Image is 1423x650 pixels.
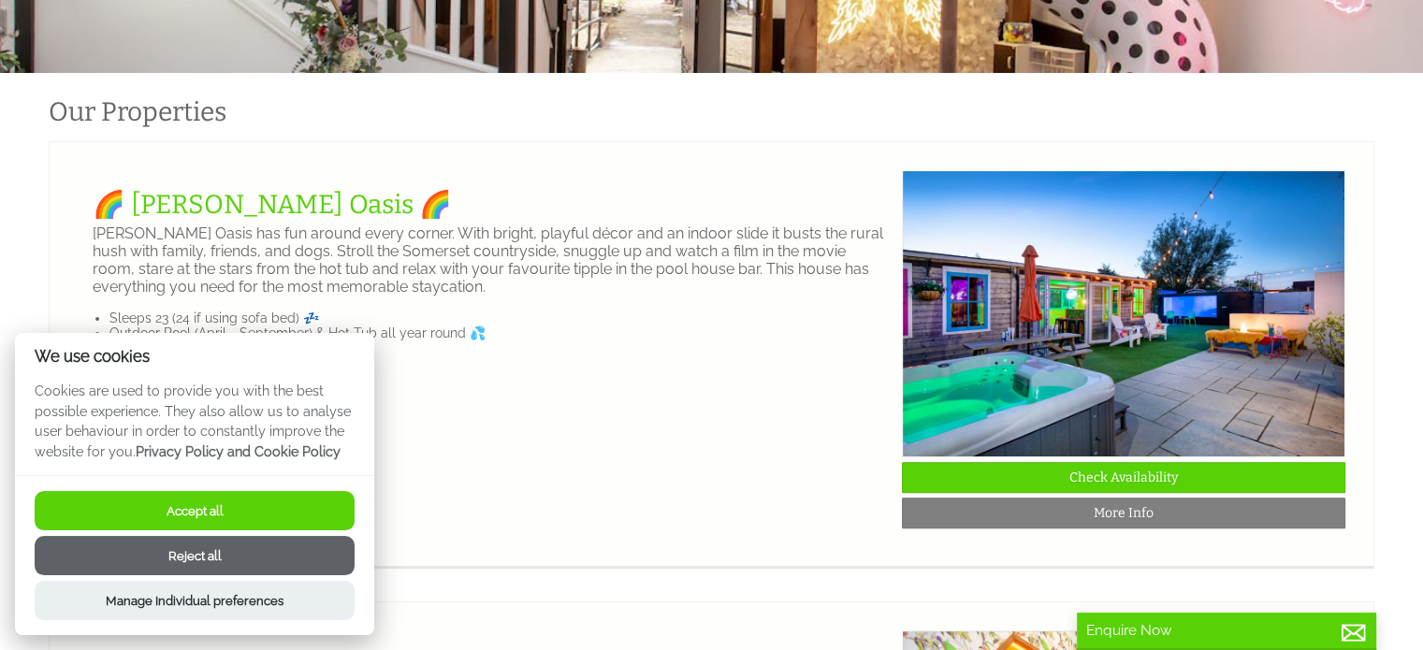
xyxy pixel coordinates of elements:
li: Indoor slide & ball pit 🙌🏻 [109,370,887,385]
h2: We use cookies [15,348,374,366]
button: Accept all [35,491,355,530]
li: Outdoor Pool (April - September) & Hot Tub all year round 💦 [109,325,887,340]
button: Manage Individual preferences [35,581,355,620]
li: Sleeps 23 (24 if using sofa bed) 💤 [109,311,887,325]
a: Check Availability [902,462,1345,493]
p: Cookies are used to provide you with the best possible experience. They also allow us to analyse ... [15,381,374,475]
p: [PERSON_NAME] Oasis has fun around every corner. With bright, playful décor and an indoor slide i... [93,224,887,296]
li: Children's play area & trampoline 🛝 [109,355,887,370]
img: Oasis_-_reshoot_Low_res_25-07-03-0048.original.JPG [902,170,1345,457]
a: Privacy Policy and Cookie Policy [136,443,341,459]
li: Pool house with bar & snug 🍷 [109,340,887,355]
button: Reject all [35,536,355,575]
a: More Info [902,498,1345,528]
p: Enquire Now [1086,622,1367,639]
h1: Our Properties [49,96,910,127]
a: 🌈 [PERSON_NAME] Oasis 🌈 [93,189,452,220]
